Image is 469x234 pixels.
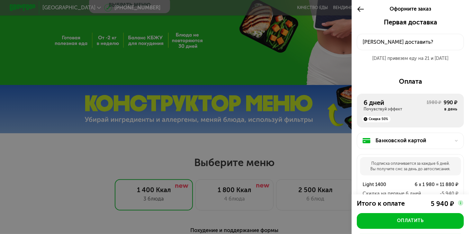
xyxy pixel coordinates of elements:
span: Оформите заказ [390,6,431,12]
div: Скидка 50% [362,116,391,122]
div: Скидка на первые 6 дней [363,190,421,197]
div: Первая доставка [357,18,464,26]
div: [DATE] привезем еду на 21 и [DATE] [357,55,464,62]
div: Оплата [357,78,464,85]
button: [PERSON_NAME] доставить? [357,34,464,50]
div: 1980 ₽ [427,99,441,112]
div: 6 x 1 980 = 11 880 ₽ [401,181,458,188]
div: 990 ₽ [444,99,457,107]
div: Итого к оплате [357,200,416,208]
button: Оплатить [357,213,464,229]
div: Оплатить [397,218,424,224]
div: в день [444,107,457,112]
div: [PERSON_NAME] доставить? [363,38,458,46]
div: Light 1400 [363,181,401,188]
div: 6 дней [364,99,427,107]
div: Почувствуй эффект [364,107,427,112]
div: 5 940 ₽ [431,200,454,208]
div: Подписка оплачивается за каждые 6 дней. Вы получите смс за день до автосписания. [360,157,461,175]
div: -5 940 ₽ [421,190,458,197]
div: Банковской картой [375,137,450,145]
